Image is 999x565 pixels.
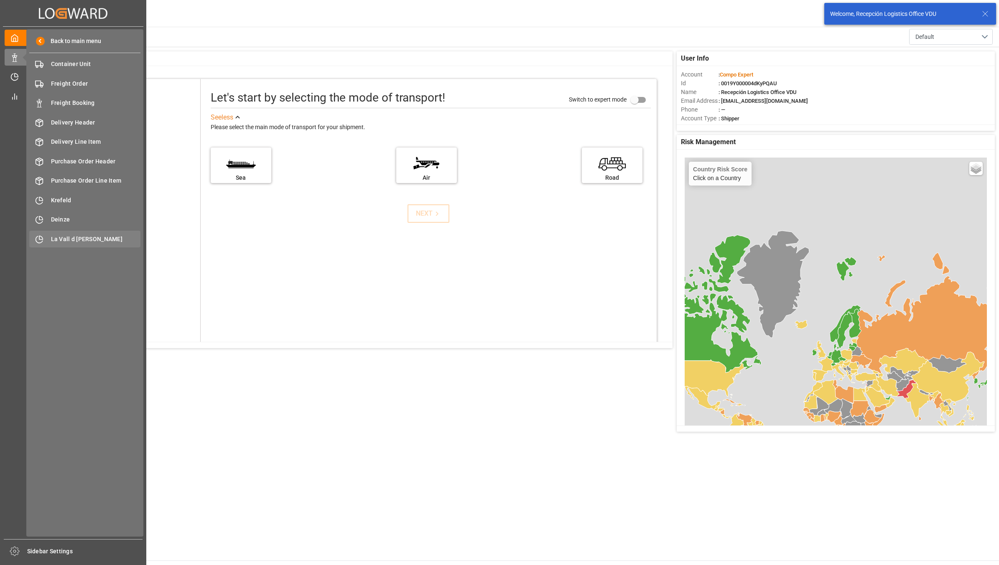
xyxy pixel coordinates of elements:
div: Click on a Country [693,166,747,181]
div: Air [400,173,453,182]
div: Welcome, Recepción Logistics Office VDU [830,10,974,18]
a: Timeslot Management [5,69,142,85]
span: : 0019Y000004dKyPQAU [719,80,777,87]
span: : Shipper [719,115,739,122]
span: : — [719,107,725,113]
a: My Reports [5,88,142,104]
span: Name [681,88,719,97]
span: : Recepción Logistics Office VDU [719,89,797,95]
h4: Country Risk Score [693,166,747,173]
span: Krefeld [51,196,141,205]
div: See less [211,112,233,122]
span: Purchase Order Header [51,157,141,166]
a: Deinze [29,211,140,228]
span: Container Unit [51,60,141,69]
a: Delivery Line Item [29,134,140,150]
span: Sidebar Settings [27,547,143,556]
span: Purchase Order Line Item [51,176,141,185]
div: Sea [215,173,267,182]
span: La Vall d [PERSON_NAME] [51,235,141,244]
button: open menu [909,29,993,45]
span: Phone [681,105,719,114]
span: : [719,71,753,78]
div: Please select the main mode of transport for your shipment. [211,122,651,132]
span: Switch to expert mode [569,96,627,103]
a: Freight Booking [29,95,140,111]
a: Krefeld [29,192,140,208]
div: NEXT [416,209,441,219]
span: : [EMAIL_ADDRESS][DOMAIN_NAME] [719,98,808,104]
a: Delivery Header [29,114,140,130]
a: My Cockpit [5,30,142,46]
span: Email Address [681,97,719,105]
a: Purchase Order Line Item [29,173,140,189]
span: Account Type [681,114,719,123]
div: Road [586,173,638,182]
span: Deinze [51,215,141,224]
span: Risk Management [681,137,736,147]
span: Id [681,79,719,88]
span: Freight Order [51,79,141,88]
a: Container Unit [29,56,140,72]
span: Back to main menu [45,37,101,46]
span: User Info [681,53,709,64]
a: Freight Order [29,75,140,92]
span: Compo Expert [720,71,753,78]
a: La Vall d [PERSON_NAME] [29,231,140,247]
span: Default [915,33,934,41]
span: Delivery Header [51,118,141,127]
button: NEXT [408,204,449,223]
span: Account [681,70,719,79]
span: Delivery Line Item [51,137,141,146]
div: Let's start by selecting the mode of transport! [211,89,445,107]
a: Purchase Order Header [29,153,140,169]
a: Layers [969,162,983,175]
span: Freight Booking [51,99,141,107]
